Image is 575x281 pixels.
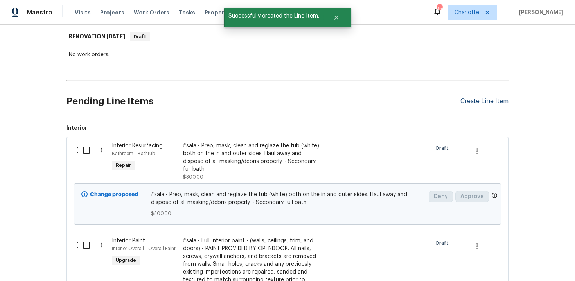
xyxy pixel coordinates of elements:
[179,10,195,15] span: Tasks
[491,192,498,200] span: Only a market manager or an area construction manager can approve
[75,9,91,16] span: Visits
[112,151,155,156] span: Bathroom - Bathtub
[66,124,509,132] span: Interior
[429,191,453,202] button: Deny
[134,9,169,16] span: Work Orders
[90,192,138,197] b: Change proposed
[69,32,125,41] h6: RENOVATION
[131,33,149,41] span: Draft
[151,209,424,217] span: $300.00
[100,9,124,16] span: Projects
[66,24,509,49] div: RENOVATION [DATE]Draft
[436,144,452,152] span: Draft
[112,143,163,149] span: Interior Resurfacing
[455,9,479,16] span: Charlotte
[27,9,52,16] span: Maestro
[183,142,321,173] div: #sala - Prep, mask, clean and reglaze the tub (white) both on the in and outer sides. Haul away a...
[106,34,125,39] span: [DATE]
[437,5,442,13] div: 36
[74,140,110,183] div: ( )
[436,239,452,247] span: Draft
[323,10,349,25] button: Close
[113,161,134,169] span: Repair
[205,9,235,16] span: Properties
[455,191,489,202] button: Approve
[183,175,203,179] span: $300.00
[69,51,506,59] div: No work orders.
[112,238,145,243] span: Interior Paint
[66,83,460,120] h2: Pending Line Items
[516,9,563,16] span: [PERSON_NAME]
[460,98,509,105] div: Create Line Item
[112,246,176,251] span: Interior Overall - Overall Paint
[224,8,323,24] span: Successfully created the Line Item.
[113,256,139,264] span: Upgrade
[151,191,424,206] span: #sala - Prep, mask, clean and reglaze the tub (white) both on the in and outer sides. Haul away a...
